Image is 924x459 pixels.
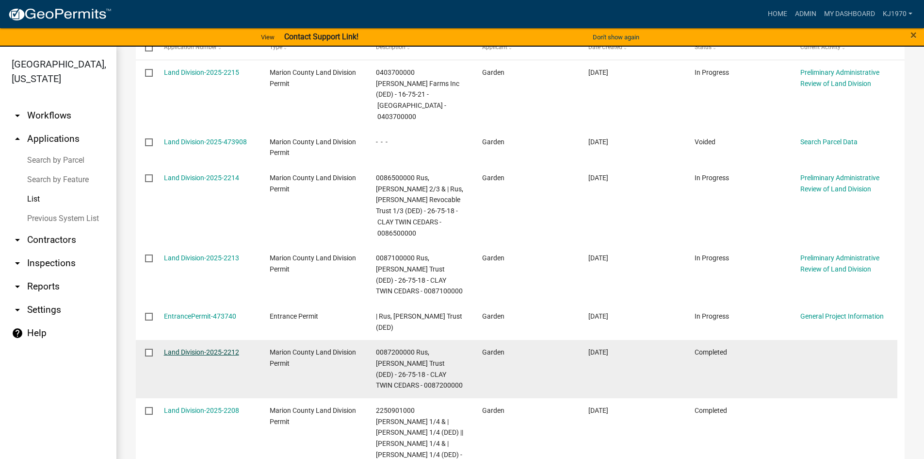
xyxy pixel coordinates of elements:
span: Garden [482,312,504,320]
span: 09/04/2025 [588,254,608,262]
span: Marion County Land Division Permit [270,348,356,367]
i: arrow_drop_down [12,110,23,121]
a: My Dashboard [820,5,879,23]
strong: Contact Support Link! [284,32,358,41]
a: Search Parcel Data [800,138,858,146]
a: Preliminary Administrative Review of Land Division [800,68,879,87]
span: Marion County Land Division Permit [270,68,356,87]
datatable-header-cell: Application Number [154,36,260,59]
i: arrow_drop_up [12,133,23,145]
a: General Project Information [800,312,884,320]
span: × [910,28,917,42]
span: Garden [482,407,504,414]
datatable-header-cell: Date Created [579,36,685,59]
i: arrow_drop_down [12,257,23,269]
a: Admin [791,5,820,23]
a: Land Division-2025-2212 [164,348,239,356]
span: Voided [695,138,715,146]
span: In Progress [695,254,729,262]
span: - - - [376,138,388,146]
i: arrow_drop_down [12,304,23,316]
span: 09/04/2025 [588,174,608,182]
span: 0087200000 Rus, Frances Revocable Trust (DED) - 26-75-18 - CLAY TWIN CEDARS - 0087200000 [376,348,463,389]
span: 09/04/2025 [588,138,608,146]
span: In Progress [695,174,729,182]
i: arrow_drop_down [12,234,23,246]
datatable-header-cell: Applicant [473,36,579,59]
span: Completed [695,348,727,356]
span: 0086500000 Rus, Stephen L 2/3 & | Rus, John H Revocable Trust 1/3 (DED) - 26-75-18 - CLAY TWIN CE... [376,174,463,237]
span: Garden [482,68,504,76]
span: Marion County Land Division Permit [270,138,356,157]
span: 09/15/2025 [588,68,608,76]
span: Marion County Land Division Permit [270,254,356,273]
datatable-header-cell: Type [260,36,367,59]
span: 0087100000 Rus, Frances Revocable Trust (DED) - 26-75-18 - CLAY TWIN CEDARS - 0087100000 [376,254,463,295]
datatable-header-cell: Current Activity [791,36,897,59]
a: Home [764,5,791,23]
span: Garden [482,348,504,356]
span: In Progress [695,312,729,320]
span: In Progress [695,68,729,76]
a: kj1970 [879,5,916,23]
span: Current Activity [800,44,841,51]
a: EntrancePermit-473740 [164,312,236,320]
a: Land Division-2025-2208 [164,407,239,414]
i: arrow_drop_down [12,281,23,292]
span: Garden [482,138,504,146]
a: Land Division-2025-473908 [164,138,247,146]
button: Don't show again [589,29,643,45]
datatable-header-cell: Select [136,36,154,59]
a: Land Division-2025-2215 [164,68,239,76]
a: View [257,29,278,45]
span: Entrance Permit [270,312,318,320]
span: Marion County Land Division Permit [270,174,356,193]
span: 08/21/2025 [588,407,608,414]
a: Land Division-2025-2213 [164,254,239,262]
datatable-header-cell: Status [685,36,791,59]
button: Close [910,29,917,41]
span: Garden [482,254,504,262]
span: Completed [695,407,727,414]
span: Marion County Land Division Permit [270,407,356,425]
span: Status [695,44,712,51]
span: 09/04/2025 [588,312,608,320]
span: 0403700000 Maeschen Farms Inc (DED) - 16-75-21 - FRANKLIN PLEASANTVILLE - 0403700000 [376,68,459,120]
span: 09/04/2025 [588,348,608,356]
a: Preliminary Administrative Review of Land Division [800,174,879,193]
span: | Rus, Frances Revocable Trust (DED) [376,312,462,331]
datatable-header-cell: Description [367,36,473,59]
a: Preliminary Administrative Review of Land Division [800,254,879,273]
i: help [12,327,23,339]
a: Land Division-2025-2214 [164,174,239,182]
span: Garden [482,174,504,182]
